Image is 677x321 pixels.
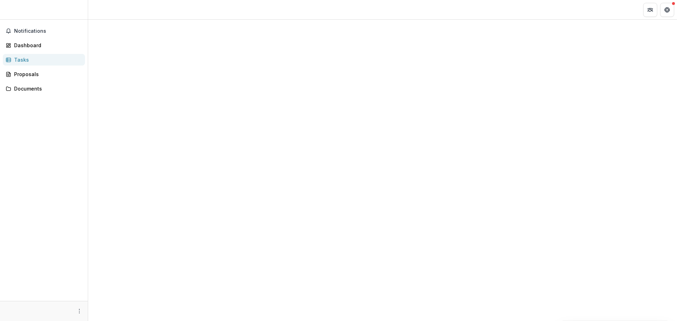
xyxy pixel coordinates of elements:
div: Documents [14,85,79,92]
button: Notifications [3,25,85,37]
a: Documents [3,83,85,94]
span: Notifications [14,28,82,34]
div: Dashboard [14,42,79,49]
a: Proposals [3,68,85,80]
div: Proposals [14,70,79,78]
button: Get Help [660,3,674,17]
button: Partners [643,3,657,17]
button: More [75,307,84,315]
div: Tasks [14,56,79,63]
a: Tasks [3,54,85,66]
a: Dashboard [3,39,85,51]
